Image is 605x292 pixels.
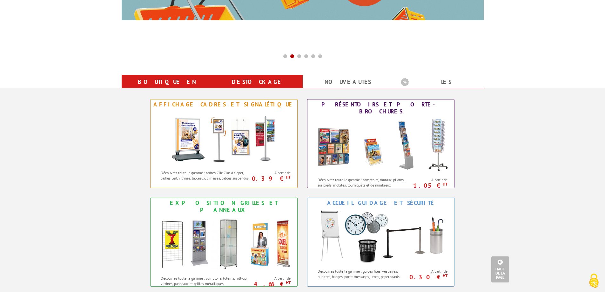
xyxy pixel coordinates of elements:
[407,275,448,279] p: 0.30 €
[250,177,291,180] p: 0.39 €
[310,76,386,88] a: nouveautés
[311,208,451,265] img: Accueil Guidage et Sécurité
[410,177,448,182] span: A partir de
[318,268,408,279] p: Découvrez toute la gamme : guides files, vestiaires, pupitres, badges, porte-messages, urnes, pap...
[309,200,453,207] div: Accueil Guidage et Sécurité
[318,177,408,193] p: Découvrez toute la gamme : comptoirs, muraux, pliants, sur pieds, mobiles, tourniquets et de nomb...
[150,198,298,287] a: Exposition Grilles et Panneaux Exposition Grilles et Panneaux Découvrez toute la gamme : comptoir...
[443,181,447,187] sup: HT
[161,170,251,181] p: Découvrez toute la gamme : cadres Clic-Clac à clapet, cadres Led, vitrines, tableaux, cimaises, c...
[410,269,448,274] span: A partir de
[443,273,447,278] sup: HT
[309,101,453,115] div: Présentoirs et Porte-brochures
[407,184,448,187] p: 1.05 €
[250,282,291,286] p: 4.66 €
[307,198,454,287] a: Accueil Guidage et Sécurité Accueil Guidage et Sécurité Découvrez toute la gamme : guides files, ...
[161,275,251,286] p: Découvrez toute la gamme : comptoirs, totems, roll-up, vitrines, panneaux et grilles métalliques.
[286,280,291,285] sup: HT
[253,276,291,281] span: A partir de
[583,270,605,292] button: Cookies (fenêtre modale)
[286,174,291,180] sup: HT
[401,76,480,89] b: Les promotions
[311,117,451,174] img: Présentoirs et Porte-brochures
[129,76,205,99] a: Boutique en ligne
[165,110,283,167] img: Affichage Cadres et Signalétique
[307,99,454,188] a: Présentoirs et Porte-brochures Présentoirs et Porte-brochures Découvrez toute la gamme : comptoir...
[491,256,509,282] a: Haut de la page
[152,101,296,108] div: Affichage Cadres et Signalétique
[401,76,476,99] a: Les promotions
[150,99,298,188] a: Affichage Cadres et Signalétique Affichage Cadres et Signalétique Découvrez toute la gamme : cadr...
[220,76,295,88] a: Destockage
[253,170,291,175] span: A partir de
[586,273,602,289] img: Cookies (fenêtre modale)
[154,215,294,272] img: Exposition Grilles et Panneaux
[152,200,296,214] div: Exposition Grilles et Panneaux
